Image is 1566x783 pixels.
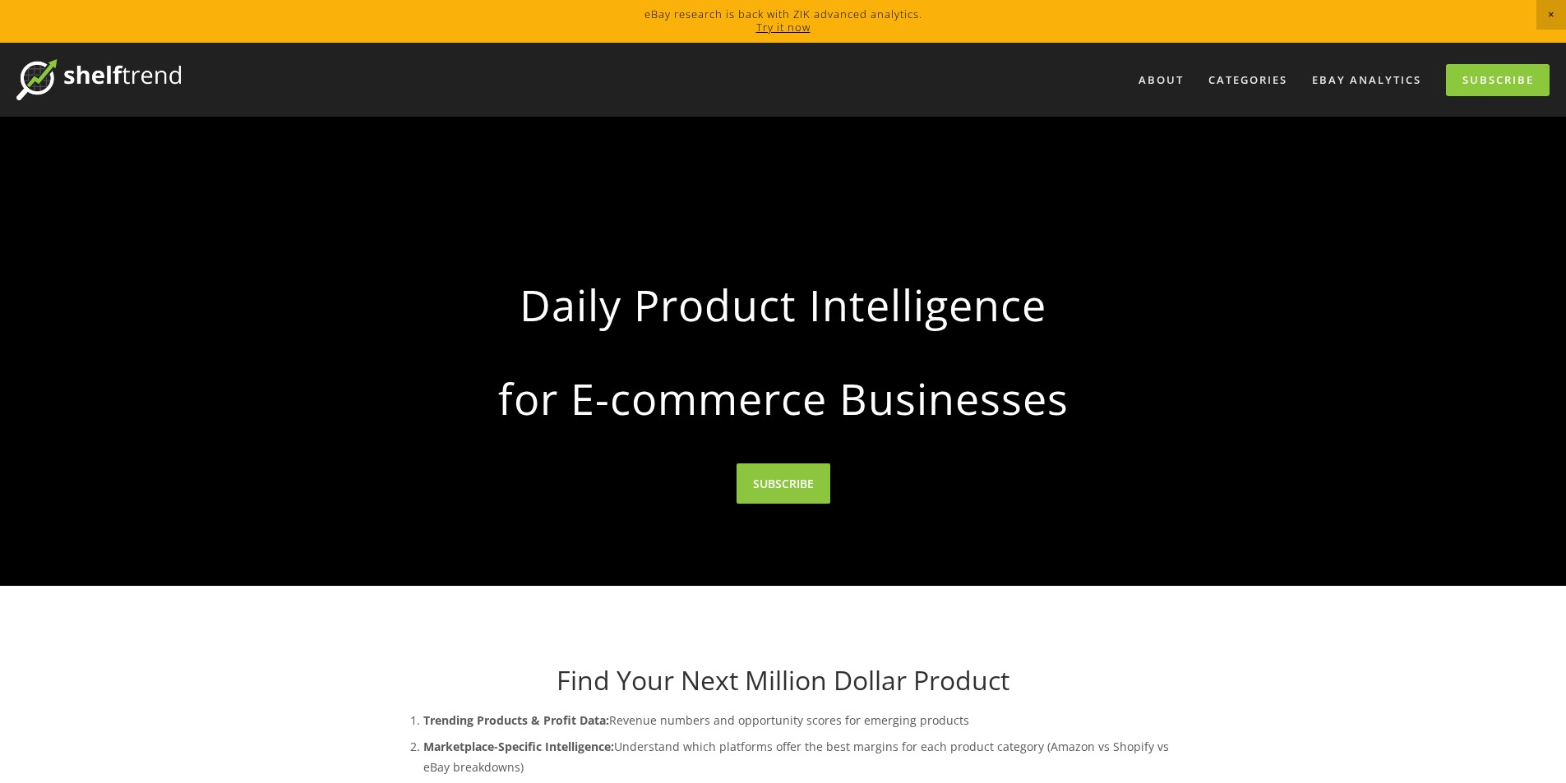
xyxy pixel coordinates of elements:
a: eBay Analytics [1301,67,1432,94]
strong: Daily Product Intelligence [417,266,1150,343]
h1: Find Your Next Million Dollar Product [390,665,1176,696]
strong: for E-commerce Businesses [417,360,1150,437]
strong: Trending Products & Profit Data: [423,712,609,728]
a: Try it now [756,20,811,35]
img: ShelfTrend [16,59,181,100]
a: Subscribe [1446,64,1550,96]
a: About [1128,67,1194,94]
p: Understand which platforms offer the best margins for each product category (Amazon vs Shopify vs... [423,736,1176,777]
a: SUBSCRIBE [737,463,830,504]
div: Categories [1198,67,1298,94]
p: Revenue numbers and opportunity scores for emerging products [423,710,1176,730]
strong: Marketplace-Specific Intelligence: [423,739,614,754]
